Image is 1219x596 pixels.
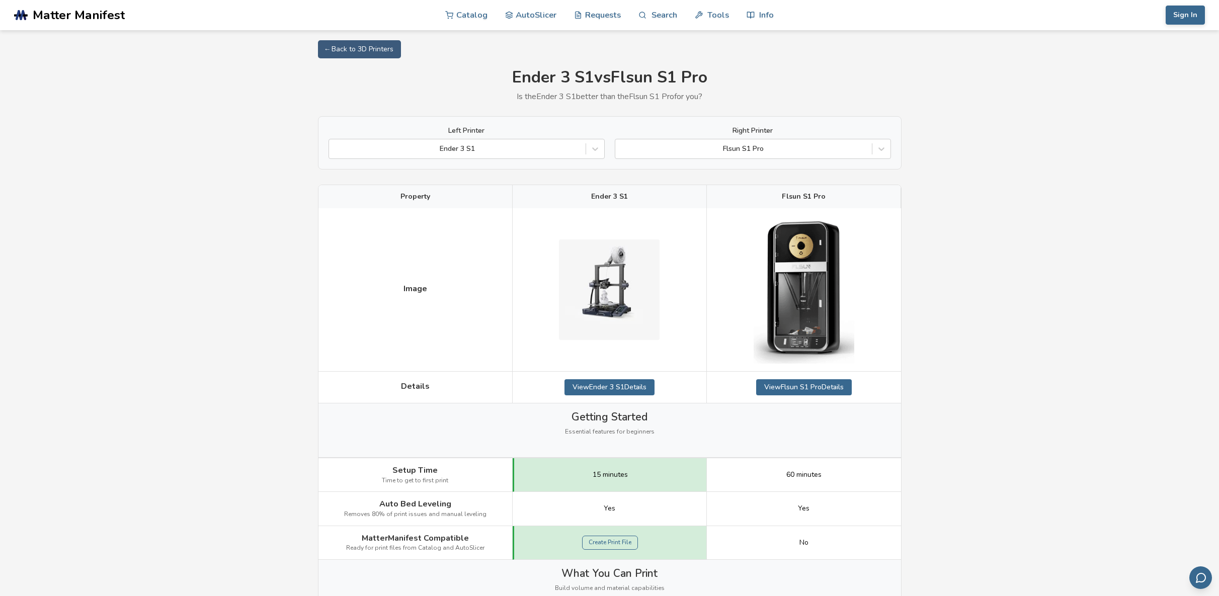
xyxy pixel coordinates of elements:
[555,585,665,592] span: Build volume and material capabilities
[318,92,902,101] p: Is the Ender 3 S1 better than the Flsun S1 Pro for you?
[591,193,628,201] span: Ender 3 S1
[392,466,438,475] span: Setup Time
[401,382,430,391] span: Details
[318,40,401,58] a: ← Back to 3D Printers
[620,145,622,153] input: Flsun S1 Pro
[379,499,451,508] span: Auto Bed Leveling
[334,145,336,153] input: Ender 3 S1
[798,504,809,513] span: Yes
[754,216,854,364] img: Flsun S1 Pro
[1166,6,1205,25] button: Sign In
[782,193,826,201] span: Flsun S1 Pro
[582,536,638,550] a: Create Print File
[561,567,658,579] span: What You Can Print
[329,127,605,135] label: Left Printer
[318,68,902,87] h1: Ender 3 S1 vs Flsun S1 Pro
[799,539,808,547] span: No
[615,127,891,135] label: Right Printer
[400,193,430,201] span: Property
[559,239,660,340] img: Ender 3 S1
[786,471,822,479] span: 60 minutes
[344,511,486,518] span: Removes 80% of print issues and manual leveling
[403,284,427,293] span: Image
[362,534,469,543] span: MatterManifest Compatible
[564,379,655,395] a: ViewEnder 3 S1Details
[572,411,647,423] span: Getting Started
[756,379,852,395] a: ViewFlsun S1 ProDetails
[565,429,655,436] span: Essential features for beginners
[593,471,628,479] span: 15 minutes
[346,545,484,552] span: Ready for print files from Catalog and AutoSlicer
[1189,566,1212,589] button: Send feedback via email
[382,477,448,484] span: Time to get to first print
[33,8,125,22] span: Matter Manifest
[604,504,615,513] span: Yes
